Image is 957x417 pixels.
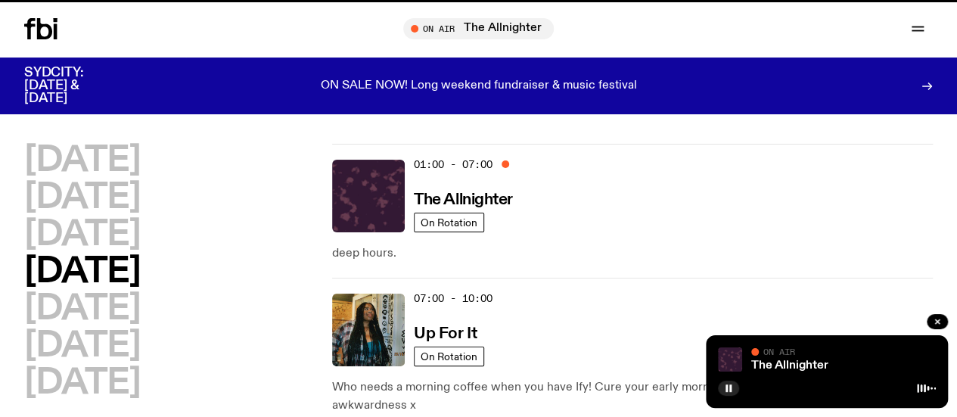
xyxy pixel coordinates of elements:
[24,144,140,178] button: [DATE]
[321,79,637,93] p: ON SALE NOW! Long weekend fundraiser & music festival
[24,67,121,105] h3: SYDCITY: [DATE] & [DATE]
[24,255,140,289] button: [DATE]
[24,218,140,252] button: [DATE]
[332,294,405,366] img: Ify - a Brown Skin girl with black braided twists, looking up to the side with her tongue stickin...
[332,378,933,415] p: Who needs a morning coffee when you have Ify! Cure your early morning grog w/ SMAC, chat and extr...
[421,351,477,363] span: On Rotation
[414,192,513,208] h3: The Allnighter
[421,217,477,229] span: On Rotation
[763,347,795,356] span: On Air
[751,359,828,372] a: The Allnighter
[24,181,140,215] button: [DATE]
[414,189,513,208] a: The Allnighter
[403,18,554,39] button: On AirThe Allnighter
[332,244,933,263] p: deep hours.
[24,366,140,400] button: [DATE]
[414,347,484,366] a: On Rotation
[414,323,477,342] a: Up For It
[414,213,484,232] a: On Rotation
[24,292,140,326] button: [DATE]
[414,157,492,172] span: 01:00 - 07:00
[414,291,492,306] span: 07:00 - 10:00
[24,329,140,363] button: [DATE]
[414,326,477,342] h3: Up For It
